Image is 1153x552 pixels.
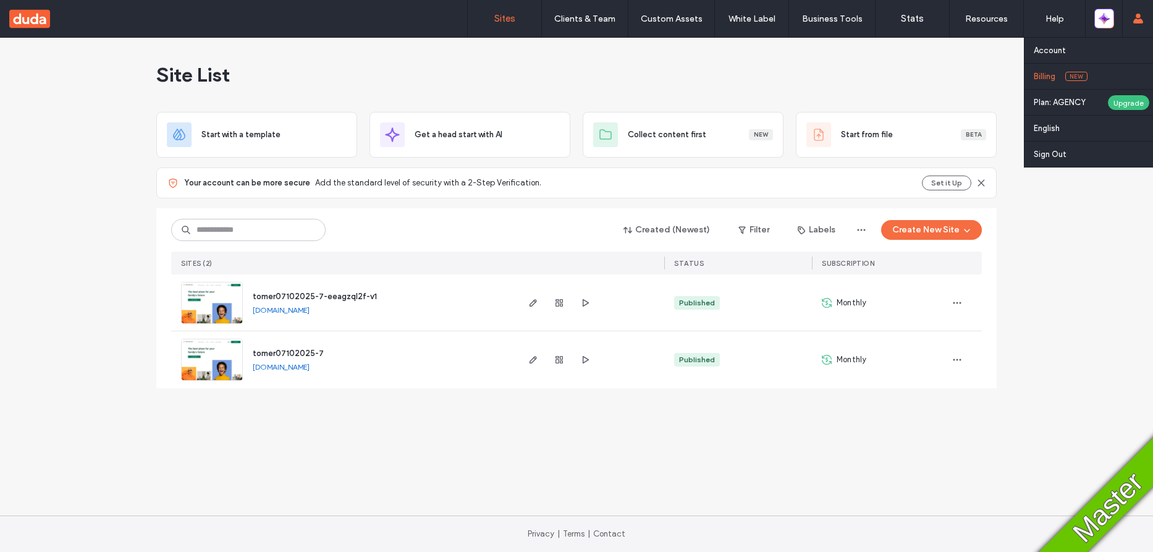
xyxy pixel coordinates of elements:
button: Create New Site [881,220,982,240]
button: Filter [726,220,782,240]
span: Start with a template [201,129,281,141]
a: tomer07102025-7-eeagzql2f-v1 [253,292,377,301]
span: STATUS [674,259,704,268]
label: Account [1034,46,1066,55]
a: Sign Out [1034,142,1153,167]
a: [DOMAIN_NAME] [253,362,310,372]
button: Created (Newest) [613,220,721,240]
label: Plan: AGENCY [1034,98,1098,107]
span: SUBSCRIPTION [822,259,874,268]
span: New [1065,72,1088,81]
span: | [588,529,590,538]
a: BillingNew [1034,64,1153,89]
div: Beta [961,129,986,140]
label: White Label [729,14,775,24]
a: [DOMAIN_NAME] [253,305,310,315]
div: Upgrade [1107,95,1150,111]
a: Privacy [528,529,554,538]
span: Monthly [837,354,866,366]
span: Get a head start with AI [415,129,502,141]
a: Account [1034,38,1153,63]
button: Set it Up [922,176,971,190]
span: Collect content first [628,129,706,141]
span: Start from file [841,129,893,141]
div: Published [679,297,715,308]
span: Your account can be more secure [184,177,310,189]
div: Get a head start with AI [370,112,570,158]
label: Clients & Team [554,14,615,24]
label: Resources [965,14,1008,24]
label: Billing [1034,72,1055,81]
a: Terms [563,529,585,538]
span: | [557,529,560,538]
span: Add the standard level of security with a 2-Step Verification. [315,177,541,189]
span: SITES (2) [181,259,213,268]
button: Labels [787,220,847,240]
label: English [1034,124,1060,133]
label: Help [1045,14,1064,24]
span: Site List [156,62,230,87]
label: Business Tools [802,14,863,24]
label: Sign Out [1034,150,1066,159]
div: Published [679,354,715,365]
div: Start with a template [156,112,357,158]
label: Sites [494,13,515,24]
a: Contact [593,529,625,538]
label: Stats [901,13,924,24]
a: tomer07102025-7 [253,349,324,358]
span: Monthly [837,297,866,309]
div: Collect content firstNew [583,112,783,158]
div: New [749,129,773,140]
label: Custom Assets [641,14,703,24]
div: Start from fileBeta [796,112,997,158]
